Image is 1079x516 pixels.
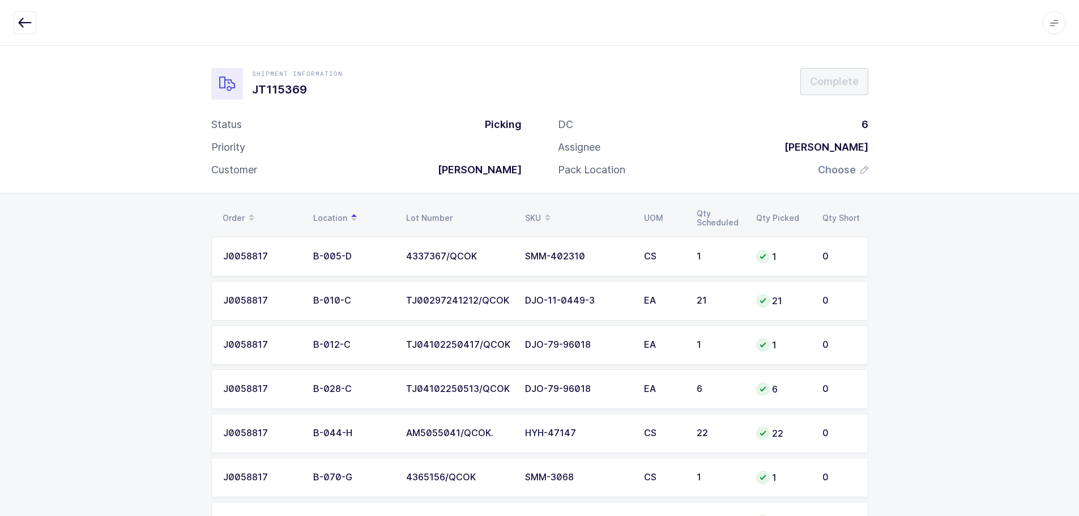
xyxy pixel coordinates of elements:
[313,384,393,394] div: B-028-C
[818,163,856,177] span: Choose
[406,296,511,306] div: TJ00297241212/QCOK
[697,251,743,262] div: 1
[313,472,393,483] div: B-070-G
[223,428,300,438] div: J0058817
[211,118,242,131] div: Status
[406,428,511,438] div: AM5055041/QCOK.
[476,118,522,131] div: Picking
[525,428,630,438] div: HYH-47147
[313,208,393,228] div: Location
[822,296,856,306] div: 0
[644,472,683,483] div: CS
[644,384,683,394] div: EA
[558,118,573,131] div: DC
[525,251,630,262] div: SMM-402310
[223,296,300,306] div: J0058817
[525,340,630,350] div: DJO-79-96018
[822,251,856,262] div: 0
[756,250,809,263] div: 1
[756,382,809,396] div: 6
[313,251,393,262] div: B-005-D
[644,340,683,350] div: EA
[525,296,630,306] div: DJO-11-0449-3
[756,214,809,223] div: Qty Picked
[818,163,868,177] button: Choose
[756,427,809,440] div: 22
[525,384,630,394] div: DJO-79-96018
[644,251,683,262] div: CS
[406,472,511,483] div: 4365156/QCOK
[525,208,630,228] div: SKU
[775,140,868,154] div: [PERSON_NAME]
[252,69,343,78] div: Shipment Information
[223,340,300,350] div: J0058817
[822,340,856,350] div: 0
[862,118,868,130] span: 6
[558,163,625,177] div: Pack Location
[406,214,511,223] div: Lot Number
[429,163,522,177] div: [PERSON_NAME]
[223,384,300,394] div: J0058817
[756,471,809,484] div: 1
[313,340,393,350] div: B-012-C
[644,296,683,306] div: EA
[223,208,300,228] div: Order
[223,251,300,262] div: J0058817
[406,340,511,350] div: TJ04102250417/QCOK
[810,74,859,88] span: Complete
[822,214,862,223] div: Qty Short
[406,251,511,262] div: 4337367/QCOK
[756,338,809,352] div: 1
[756,294,809,308] div: 21
[697,209,743,227] div: Qty Scheduled
[406,384,511,394] div: TJ04102250513/QCOK
[697,472,743,483] div: 1
[822,472,856,483] div: 0
[223,472,300,483] div: J0058817
[644,428,683,438] div: CS
[644,214,683,223] div: UOM
[697,428,743,438] div: 22
[822,428,856,438] div: 0
[313,296,393,306] div: B-010-C
[800,68,868,95] button: Complete
[252,80,343,99] h1: JT115369
[558,140,600,154] div: Assignee
[697,384,743,394] div: 6
[525,472,630,483] div: SMM-3068
[697,340,743,350] div: 1
[313,428,393,438] div: B-044-H
[822,384,856,394] div: 0
[211,140,245,154] div: Priority
[211,163,257,177] div: Customer
[697,296,743,306] div: 21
